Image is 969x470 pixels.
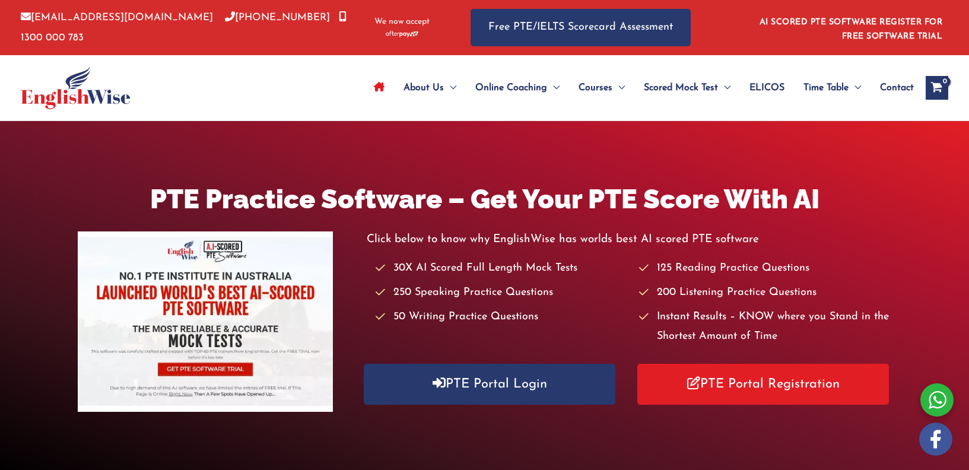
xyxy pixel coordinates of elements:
li: 50 Writing Practice Questions [376,307,628,327]
a: CoursesMenu Toggle [569,67,634,109]
a: [PHONE_NUMBER] [225,12,330,23]
img: white-facebook.png [919,423,952,456]
span: About Us [404,67,444,109]
img: pte-institute-main [78,231,333,412]
a: [EMAIL_ADDRESS][DOMAIN_NAME] [21,12,213,23]
span: Menu Toggle [547,67,560,109]
span: Menu Toggle [612,67,625,109]
a: Scored Mock TestMenu Toggle [634,67,740,109]
span: Menu Toggle [444,67,456,109]
li: 250 Speaking Practice Questions [376,283,628,303]
a: AI SCORED PTE SOFTWARE REGISTER FOR FREE SOFTWARE TRIAL [760,18,943,41]
img: Afterpay-Logo [386,31,418,37]
a: Online CoachingMenu Toggle [466,67,569,109]
li: 125 Reading Practice Questions [639,259,891,278]
a: 1300 000 783 [21,12,347,42]
span: Online Coaching [475,67,547,109]
a: Free PTE/IELTS Scorecard Assessment [471,9,691,46]
a: View Shopping Cart, empty [926,76,948,100]
span: Menu Toggle [849,67,861,109]
span: Time Table [803,67,849,109]
li: Instant Results – KNOW where you Stand in the Shortest Amount of Time [639,307,891,347]
img: cropped-ew-logo [21,66,131,109]
a: PTE Portal Registration [637,364,889,405]
a: PTE Portal Login [364,364,616,405]
p: Click below to know why EnglishWise has worlds best AI scored PTE software [367,230,891,249]
a: Contact [870,67,914,109]
li: 200 Listening Practice Questions [639,283,891,303]
span: Menu Toggle [718,67,730,109]
aside: Header Widget 1 [752,8,948,47]
a: About UsMenu Toggle [394,67,466,109]
span: Courses [579,67,612,109]
li: 30X AI Scored Full Length Mock Tests [376,259,628,278]
a: Time TableMenu Toggle [794,67,870,109]
span: Scored Mock Test [644,67,718,109]
nav: Site Navigation: Main Menu [364,67,914,109]
a: ELICOS [740,67,794,109]
span: We now accept [374,16,430,28]
span: ELICOS [749,67,784,109]
h1: PTE Practice Software – Get Your PTE Score With AI [78,180,892,218]
span: Contact [880,67,914,109]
